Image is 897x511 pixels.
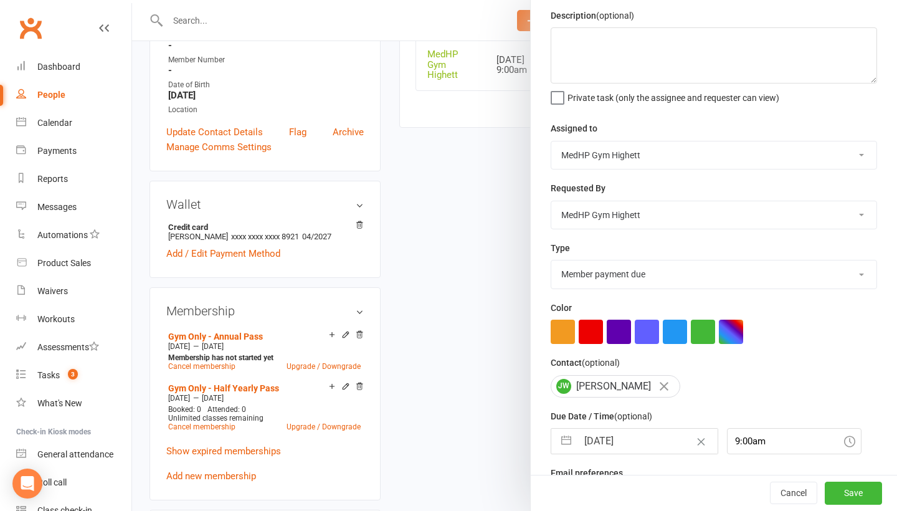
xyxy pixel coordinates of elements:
span: 3 [68,369,78,380]
small: (optional) [582,358,620,368]
a: Workouts [16,305,131,333]
a: Reports [16,165,131,193]
span: JW [556,379,571,394]
a: Dashboard [16,53,131,81]
span: Private task (only the assignee and requester can view) [567,88,779,103]
div: Automations [37,230,88,240]
small: (optional) [614,411,652,421]
label: Due Date / Time [551,409,652,423]
a: Roll call [16,469,131,497]
div: Waivers [37,286,68,296]
div: Workouts [37,314,75,324]
a: What's New [16,389,131,418]
a: Assessments [16,333,131,361]
label: Type [551,241,570,255]
label: Assigned to [551,122,597,135]
div: Product Sales [37,258,91,268]
a: People [16,81,131,109]
a: Clubworx [15,12,46,44]
div: Open Intercom Messenger [12,469,42,499]
small: (optional) [596,11,634,21]
div: Dashboard [37,62,80,72]
a: Product Sales [16,249,131,277]
label: Requested By [551,181,605,195]
label: Description [551,9,634,22]
a: Messages [16,193,131,221]
label: Color [551,301,572,315]
div: Roll call [37,477,67,487]
a: Calendar [16,109,131,137]
a: Tasks 3 [16,361,131,389]
div: Tasks [37,370,60,380]
a: General attendance kiosk mode [16,441,131,469]
button: Clear Date [690,429,712,453]
div: [PERSON_NAME] [551,375,680,398]
button: Save [825,482,882,505]
button: Cancel [770,482,817,505]
a: Waivers [16,277,131,305]
div: General attendance [37,449,113,459]
div: What's New [37,398,82,408]
div: Reports [37,174,68,184]
a: Payments [16,137,131,165]
div: Payments [37,146,77,156]
div: Calendar [37,118,72,128]
label: Contact [551,356,620,370]
a: Automations [16,221,131,249]
div: People [37,90,65,100]
div: Assessments [37,342,99,352]
div: Messages [37,202,77,212]
label: Email preferences [551,466,623,480]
